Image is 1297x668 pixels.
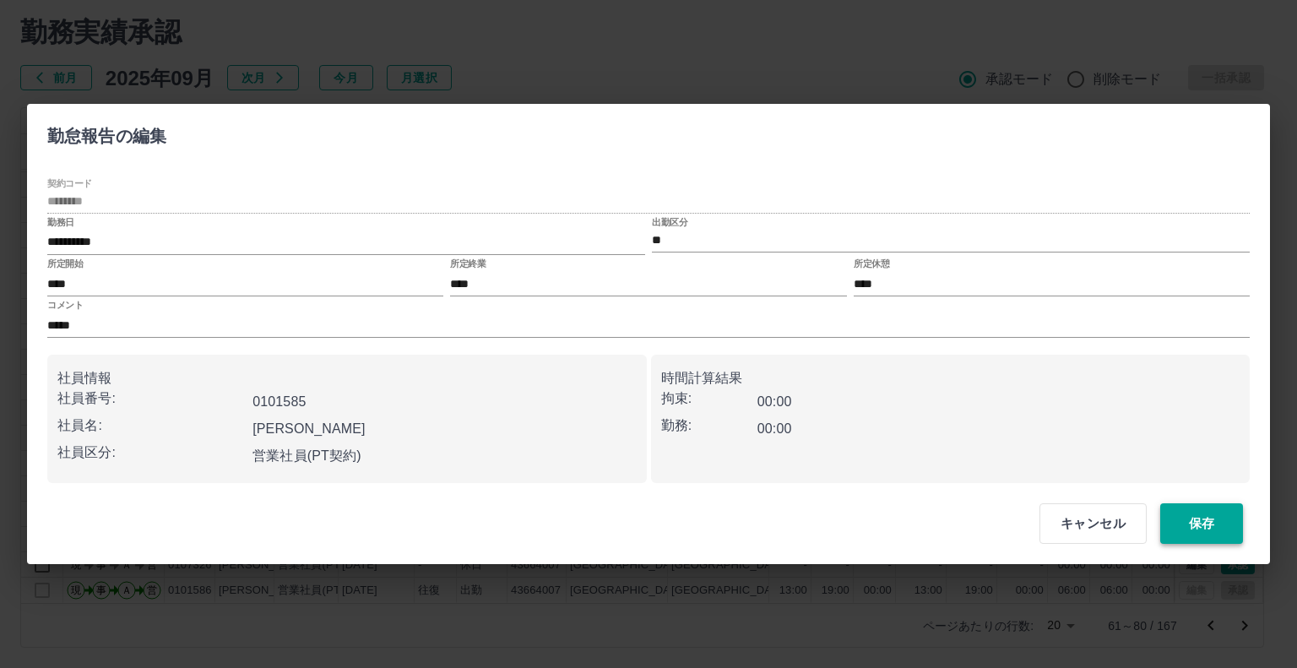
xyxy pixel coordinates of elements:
button: キャンセル [1039,503,1147,544]
b: 00:00 [757,421,792,436]
h2: 勤怠報告の編集 [27,104,187,161]
p: 勤務: [661,415,757,436]
p: 時間計算結果 [661,368,1240,388]
label: 出勤区分 [652,215,687,228]
p: 拘束: [661,388,757,409]
label: コメント [47,299,83,312]
b: 営業社員(PT契約) [252,448,361,463]
label: 所定開始 [47,258,83,270]
label: 勤務日 [47,215,74,228]
button: 保存 [1160,503,1243,544]
label: 所定終業 [450,258,486,270]
p: 社員番号: [57,388,246,409]
b: 0101585 [252,394,306,409]
p: 社員情報 [57,368,637,388]
b: [PERSON_NAME] [252,421,366,436]
b: 00:00 [757,394,792,409]
p: 社員区分: [57,443,246,463]
label: 所定休憩 [854,258,889,270]
p: 社員名: [57,415,246,436]
label: 契約コード [47,177,92,189]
